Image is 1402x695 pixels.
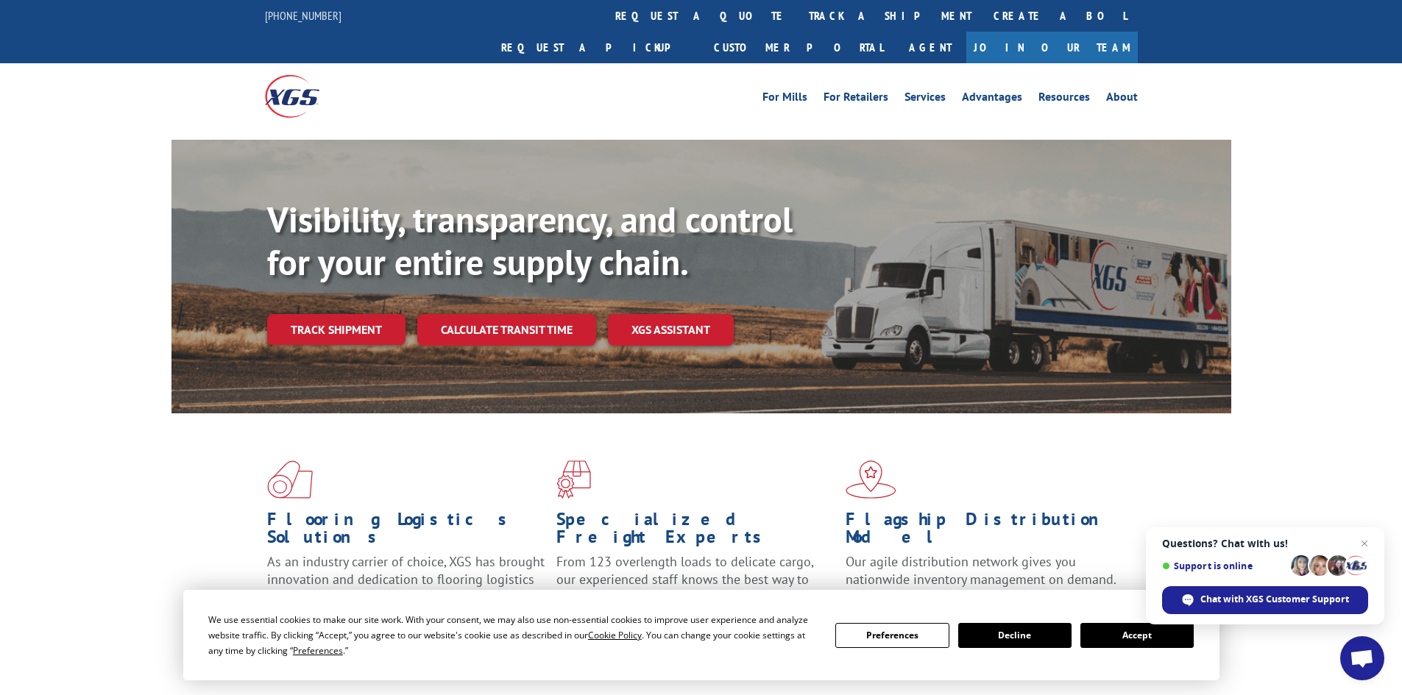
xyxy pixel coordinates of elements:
a: Agent [894,32,966,63]
a: Join Our Team [966,32,1138,63]
span: As an industry carrier of choice, XGS has brought innovation and dedication to flooring logistics... [267,553,545,605]
div: Open chat [1340,636,1384,680]
div: We use essential cookies to make our site work. With your consent, we may also use non-essential ... [208,612,818,658]
a: Calculate transit time [417,314,596,346]
h1: Flooring Logistics Solutions [267,510,545,553]
span: Our agile distribution network gives you nationwide inventory management on demand. [846,553,1116,588]
a: For Mills [762,91,807,107]
a: XGS ASSISTANT [608,314,734,346]
div: Cookie Consent Prompt [183,590,1219,680]
h1: Flagship Distribution Model [846,510,1124,553]
a: For Retailers [824,91,888,107]
img: xgs-icon-flagship-distribution-model-red [846,460,896,499]
span: Chat with XGS Customer Support [1200,593,1349,606]
h1: Specialized Freight Experts [556,510,835,553]
span: Support is online [1162,560,1286,571]
button: Preferences [835,623,949,648]
span: Cookie Policy [588,629,642,641]
span: Close chat [1356,535,1373,552]
button: Accept [1080,623,1194,648]
a: Advantages [962,91,1022,107]
p: From 123 overlength loads to delicate cargo, our experienced staff knows the best way to move you... [556,553,835,619]
img: xgs-icon-focused-on-flooring-red [556,460,591,499]
b: Visibility, transparency, and control for your entire supply chain. [267,196,793,285]
span: Preferences [293,644,343,657]
button: Decline [958,623,1072,648]
a: [PHONE_NUMBER] [265,8,341,23]
a: Customer Portal [703,32,894,63]
img: xgs-icon-total-supply-chain-intelligence-red [267,460,313,499]
a: Services [904,91,946,107]
a: Request a pickup [490,32,703,63]
a: Track shipment [267,314,406,345]
div: Chat with XGS Customer Support [1162,586,1368,614]
a: Resources [1038,91,1090,107]
span: Questions? Chat with us! [1162,538,1368,549]
a: About [1106,91,1138,107]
